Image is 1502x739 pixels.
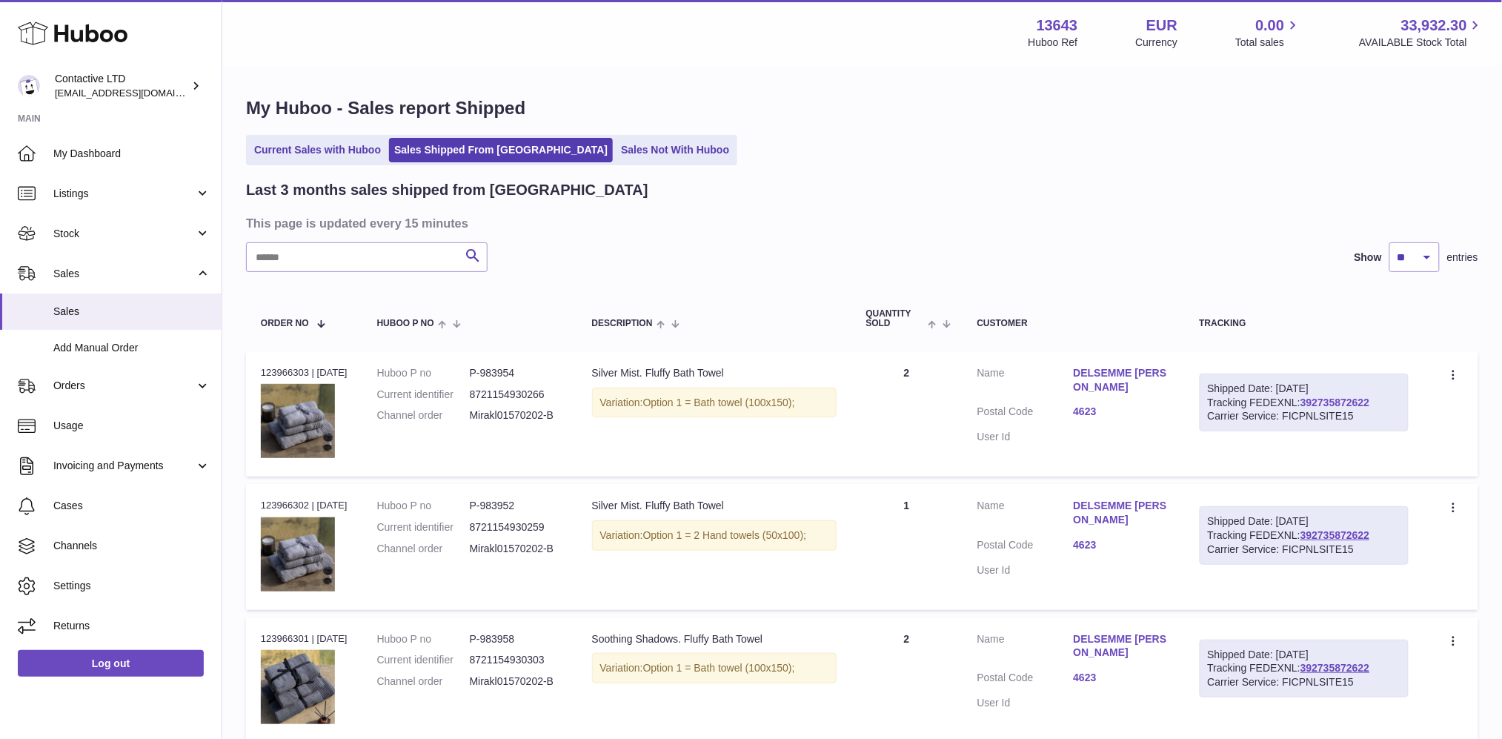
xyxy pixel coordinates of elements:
[377,366,470,380] dt: Huboo P no
[377,408,470,422] dt: Channel order
[977,405,1074,422] dt: Postal Code
[977,319,1170,328] div: Customer
[851,351,963,477] td: 2
[592,499,837,513] div: Silver Mist. Fluffy Bath Towel
[53,305,210,319] span: Sales
[261,499,348,512] div: 123966302 | [DATE]
[1235,36,1301,50] span: Total sales
[977,671,1074,689] dt: Postal Code
[53,379,195,393] span: Orders
[53,419,210,433] span: Usage
[977,366,1074,398] dt: Name
[261,632,348,646] div: 123966301 | [DATE]
[377,520,470,534] dt: Current identifier
[1208,514,1401,528] div: Shipped Date: [DATE]
[977,632,1074,664] dt: Name
[470,520,562,534] dd: 8721154930259
[53,579,210,593] span: Settings
[1208,382,1401,396] div: Shipped Date: [DATE]
[1208,648,1401,662] div: Shipped Date: [DATE]
[470,388,562,402] dd: 8721154930266
[470,653,562,667] dd: 8721154930303
[53,187,195,201] span: Listings
[377,675,470,689] dt: Channel order
[1074,405,1170,419] a: 4623
[592,520,837,551] div: Variation:
[1300,662,1369,674] a: 392735872622
[261,319,309,328] span: Order No
[592,632,837,646] div: Soothing Shadows. Fluffy Bath Towel
[1208,409,1401,423] div: Carrier Service: FICPNLSITE15
[851,484,963,609] td: 1
[246,215,1475,231] h3: This page is updated every 15 minutes
[1355,251,1382,265] label: Show
[261,517,335,591] img: silver-mist-fluffy-bath-towel-1.jpg
[53,227,195,241] span: Stock
[53,539,210,553] span: Channels
[1235,16,1301,50] a: 0.00 Total sales
[1146,16,1177,36] strong: EUR
[1447,251,1478,265] span: entries
[592,653,837,683] div: Variation:
[261,366,348,380] div: 123966303 | [DATE]
[249,138,386,162] a: Current Sales with Huboo
[470,499,562,513] dd: P-983952
[977,696,1074,710] dt: User Id
[470,675,562,689] dd: Mirakl01570202-B
[18,650,204,677] a: Log out
[53,499,210,513] span: Cases
[377,542,470,556] dt: Channel order
[377,632,470,646] dt: Huboo P no
[1074,366,1170,394] a: DELSEMME [PERSON_NAME]
[470,366,562,380] dd: P-983954
[1136,36,1178,50] div: Currency
[1074,671,1170,685] a: 4623
[377,388,470,402] dt: Current identifier
[1256,16,1285,36] span: 0.00
[1074,499,1170,527] a: DELSEMME [PERSON_NAME]
[977,538,1074,556] dt: Postal Code
[1208,543,1401,557] div: Carrier Service: FICPNLSITE15
[1074,538,1170,552] a: 4623
[53,267,195,281] span: Sales
[261,384,335,458] img: silver-mist-fluffy-bath-towel-1.jpg
[1401,16,1467,36] span: 33,932.30
[1300,397,1369,408] a: 392735872622
[377,319,434,328] span: Huboo P no
[1029,36,1078,50] div: Huboo Ref
[643,529,807,541] span: Option 1 = 2 Hand towels (50x100);
[377,653,470,667] dt: Current identifier
[977,499,1074,531] dt: Name
[1200,319,1409,328] div: Tracking
[592,319,653,328] span: Description
[1037,16,1078,36] strong: 13643
[261,650,335,724] img: soothing-shadows-fluffy-bath-towel-1.jpg
[643,662,795,674] span: Option 1 = Bath towel (100x150);
[866,309,925,328] span: Quantity Sold
[592,388,837,418] div: Variation:
[18,75,40,97] img: soul@SOWLhome.com
[1200,374,1409,432] div: Tracking FEDEXNL:
[470,542,562,556] dd: Mirakl01570202-B
[389,138,613,162] a: Sales Shipped From [GEOGRAPHIC_DATA]
[592,366,837,380] div: Silver Mist. Fluffy Bath Towel
[1200,640,1409,698] div: Tracking FEDEXNL:
[1359,16,1484,50] a: 33,932.30 AVAILABLE Stock Total
[55,72,188,100] div: Contactive LTD
[1300,529,1369,541] a: 392735872622
[1208,675,1401,689] div: Carrier Service: FICPNLSITE15
[977,430,1074,444] dt: User Id
[53,147,210,161] span: My Dashboard
[616,138,734,162] a: Sales Not With Huboo
[53,341,210,355] span: Add Manual Order
[470,632,562,646] dd: P-983958
[246,180,648,200] h2: Last 3 months sales shipped from [GEOGRAPHIC_DATA]
[1359,36,1484,50] span: AVAILABLE Stock Total
[377,499,470,513] dt: Huboo P no
[246,96,1478,120] h1: My Huboo - Sales report Shipped
[53,619,210,633] span: Returns
[470,408,562,422] dd: Mirakl01570202-B
[1074,632,1170,660] a: DELSEMME [PERSON_NAME]
[977,563,1074,577] dt: User Id
[1200,506,1409,565] div: Tracking FEDEXNL:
